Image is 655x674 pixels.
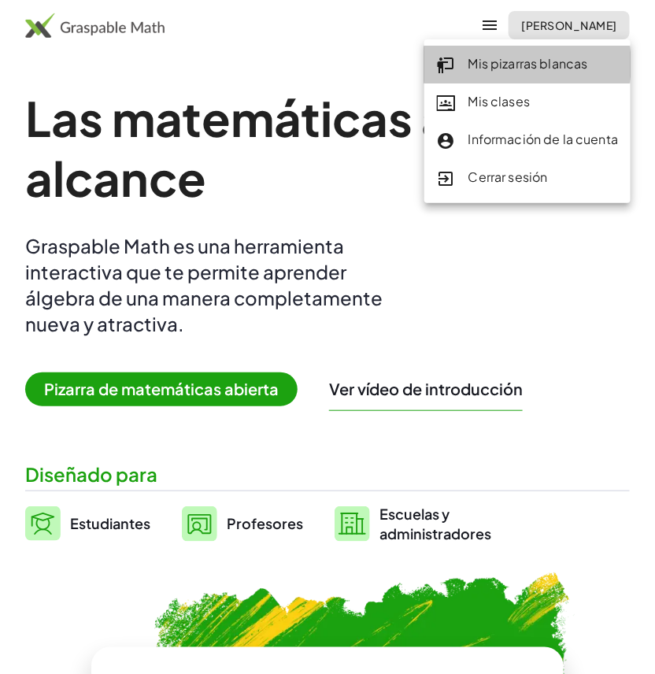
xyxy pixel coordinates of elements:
font: Diseñado para [25,462,157,486]
font: Mis clases [468,93,531,109]
a: Estudiantes [25,504,150,543]
img: svg%3e [25,506,61,541]
font: Escuelas y [379,505,450,523]
font: Cerrar sesión [468,168,548,185]
font: Estudiantes [70,514,150,532]
font: Graspable Math es una herramienta interactiva que te permite aprender álgebra de una manera compl... [25,234,383,335]
font: administradores [379,524,491,543]
font: Mis pizarras blancas [468,55,588,72]
a: Escuelas yadministradores [335,504,491,543]
font: Información de la cuenta [468,131,619,147]
button: Ver vídeo de introducción [329,379,523,399]
font: Profesores [227,514,303,532]
a: Profesores [182,504,303,543]
button: [PERSON_NAME] [509,11,630,39]
a: Mis clases [424,83,631,121]
img: svg%3e [335,506,370,542]
a: Pizarra de matemáticas abierta [25,382,310,398]
font: Las matemáticas a tu alcance [25,88,505,207]
font: Pizarra de matemáticas abierta [44,379,279,398]
font: [PERSON_NAME] [522,18,617,32]
img: svg%3e [182,506,217,542]
a: Mis pizarras blancas [424,46,631,83]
